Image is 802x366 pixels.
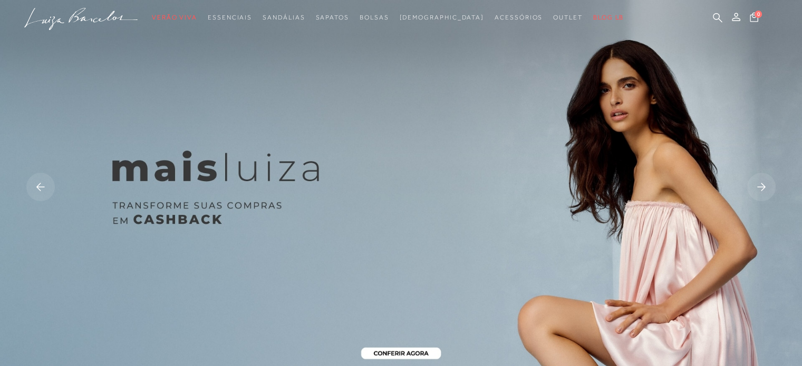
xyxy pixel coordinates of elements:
[553,14,583,21] span: Outlet
[593,14,624,21] span: BLOG LB
[399,8,484,27] a: noSubCategoriesText
[360,14,389,21] span: Bolsas
[399,14,484,21] span: [DEMOGRAPHIC_DATA]
[315,8,349,27] a: categoryNavScreenReaderText
[315,14,349,21] span: Sapatos
[747,12,761,26] button: 0
[263,14,305,21] span: Sandálias
[263,8,305,27] a: categoryNavScreenReaderText
[593,8,624,27] a: BLOG LB
[553,8,583,27] a: categoryNavScreenReaderText
[495,8,543,27] a: categoryNavScreenReaderText
[495,14,543,21] span: Acessórios
[152,8,197,27] a: categoryNavScreenReaderText
[208,14,252,21] span: Essenciais
[208,8,252,27] a: categoryNavScreenReaderText
[360,8,389,27] a: categoryNavScreenReaderText
[755,11,762,18] span: 0
[152,14,197,21] span: Verão Viva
